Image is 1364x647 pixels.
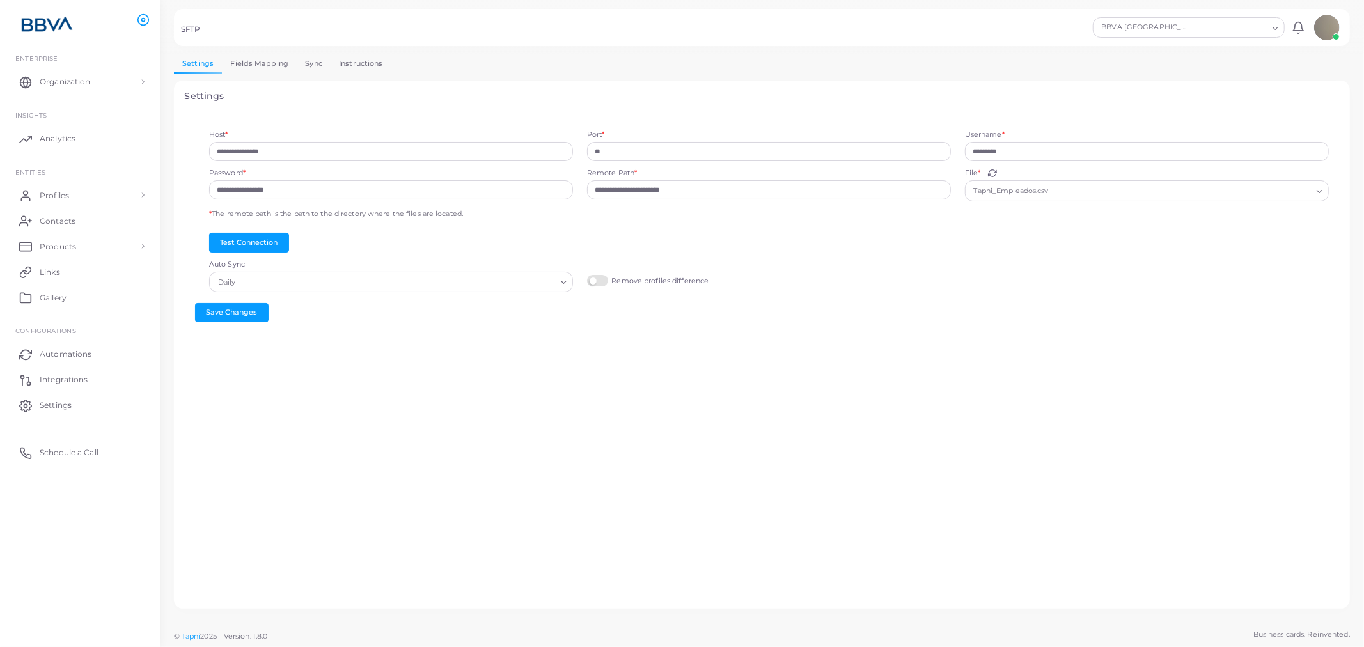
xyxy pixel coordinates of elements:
span: Gallery [40,292,67,304]
label: Remote Path [587,168,637,178]
span: Tapni_Empleados.csv [972,185,1051,198]
a: Profiles [10,182,150,208]
input: Search for option [1194,20,1267,35]
span: INSIGHTS [15,111,47,119]
a: Gallery [10,285,150,310]
span: Products [40,241,76,253]
label: File [965,168,997,178]
span: Analytics [40,133,75,144]
a: Tapni [182,632,201,641]
span: Business cards. Reinvented. [1253,629,1350,640]
a: Settings [174,54,222,73]
span: Enterprise [15,54,58,62]
a: Sync [297,54,331,73]
span: Automations [40,348,91,360]
a: Links [10,259,150,285]
a: Products [10,233,150,259]
label: Auto Sync [209,260,245,270]
label: Host [209,130,228,140]
span: Settings [40,400,72,411]
span: Integrations [40,374,88,386]
span: Daily [216,276,237,289]
span: 2025 [200,631,216,642]
a: avatar [1310,15,1343,40]
span: Configurations [15,327,76,334]
p: The remote path is the path to the directory where the files are located. [209,208,1329,219]
span: Contacts [40,215,75,227]
label: Password [209,168,246,178]
img: logo [12,12,82,36]
input: Search for option [1052,184,1312,198]
h4: Settings [185,91,1340,102]
div: Search for option [1093,17,1285,38]
label: Remove profiles difference [587,275,709,287]
h5: SFTP [181,25,200,34]
a: Automations [10,341,150,367]
span: ENTITIES [15,168,45,176]
label: Username [965,130,1005,140]
a: Schedule a Call [10,440,150,465]
a: Settings [10,393,150,418]
span: Organization [40,76,90,88]
a: Instructions [331,54,391,73]
input: Search for option [239,275,556,289]
span: Version: 1.8.0 [224,632,268,641]
button: Test Connection [209,233,289,252]
span: Profiles [40,190,69,201]
div: Search for option [965,180,1329,201]
div: Search for option [209,272,573,292]
span: © [174,631,267,642]
img: avatar [1314,15,1340,40]
button: Save Changes [195,303,269,322]
a: Contacts [10,208,150,233]
span: Schedule a Call [40,447,98,458]
span: BBVA [GEOGRAPHIC_DATA] [1100,21,1193,34]
a: Fields Mapping [222,54,297,73]
span: Links [40,267,60,278]
a: Organization [10,69,150,95]
a: Analytics [10,126,150,152]
label: Port [587,130,605,140]
a: Integrations [10,367,150,393]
